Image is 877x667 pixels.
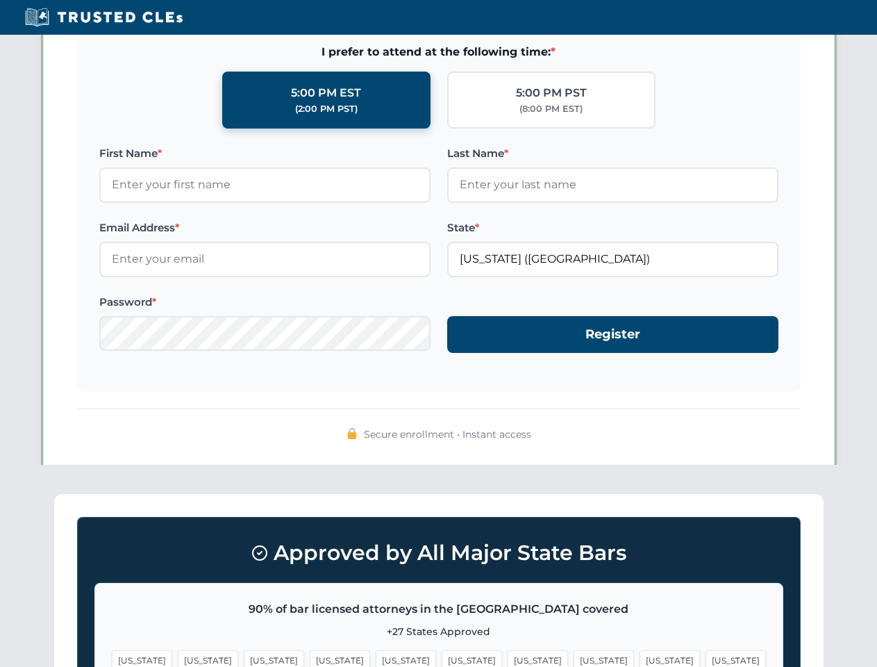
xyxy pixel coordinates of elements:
[99,43,778,61] span: I prefer to attend at the following time:
[99,294,431,311] label: Password
[112,600,766,618] p: 90% of bar licensed attorneys in the [GEOGRAPHIC_DATA] covered
[516,84,587,102] div: 5:00 PM PST
[99,145,431,162] label: First Name
[346,428,358,439] img: 🔒
[519,102,583,116] div: (8:00 PM EST)
[447,316,778,353] button: Register
[291,84,361,102] div: 5:00 PM EST
[364,427,531,442] span: Secure enrollment • Instant access
[447,242,778,277] input: Florida (FL)
[295,102,358,116] div: (2:00 PM PST)
[447,220,778,236] label: State
[99,242,431,277] input: Enter your email
[21,7,187,28] img: Trusted CLEs
[112,624,766,639] p: +27 States Approved
[99,167,431,202] input: Enter your first name
[447,145,778,162] label: Last Name
[99,220,431,236] label: Email Address
[447,167,778,202] input: Enter your last name
[94,534,783,572] h3: Approved by All Major State Bars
